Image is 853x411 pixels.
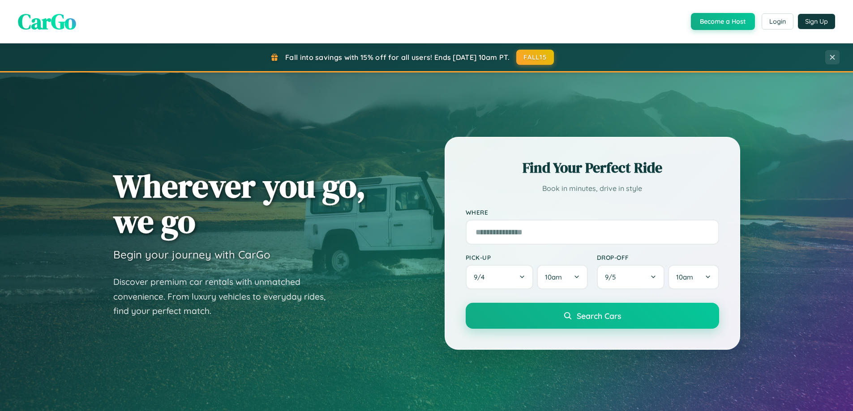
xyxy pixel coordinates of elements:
[516,50,554,65] button: FALL15
[466,254,588,261] label: Pick-up
[466,208,719,216] label: Where
[676,273,693,281] span: 10am
[466,182,719,195] p: Book in minutes, drive in style
[466,158,719,178] h2: Find Your Perfect Ride
[466,265,534,289] button: 9/4
[798,14,835,29] button: Sign Up
[691,13,755,30] button: Become a Host
[18,7,76,36] span: CarGo
[597,254,719,261] label: Drop-off
[545,273,562,281] span: 10am
[113,248,270,261] h3: Begin your journey with CarGo
[668,265,719,289] button: 10am
[605,273,620,281] span: 9 / 5
[285,53,510,62] span: Fall into savings with 15% off for all users! Ends [DATE] 10am PT.
[597,265,665,289] button: 9/5
[762,13,793,30] button: Login
[474,273,489,281] span: 9 / 4
[466,303,719,329] button: Search Cars
[537,265,587,289] button: 10am
[113,168,366,239] h1: Wherever you go, we go
[113,275,337,318] p: Discover premium car rentals with unmatched convenience. From luxury vehicles to everyday rides, ...
[577,311,621,321] span: Search Cars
